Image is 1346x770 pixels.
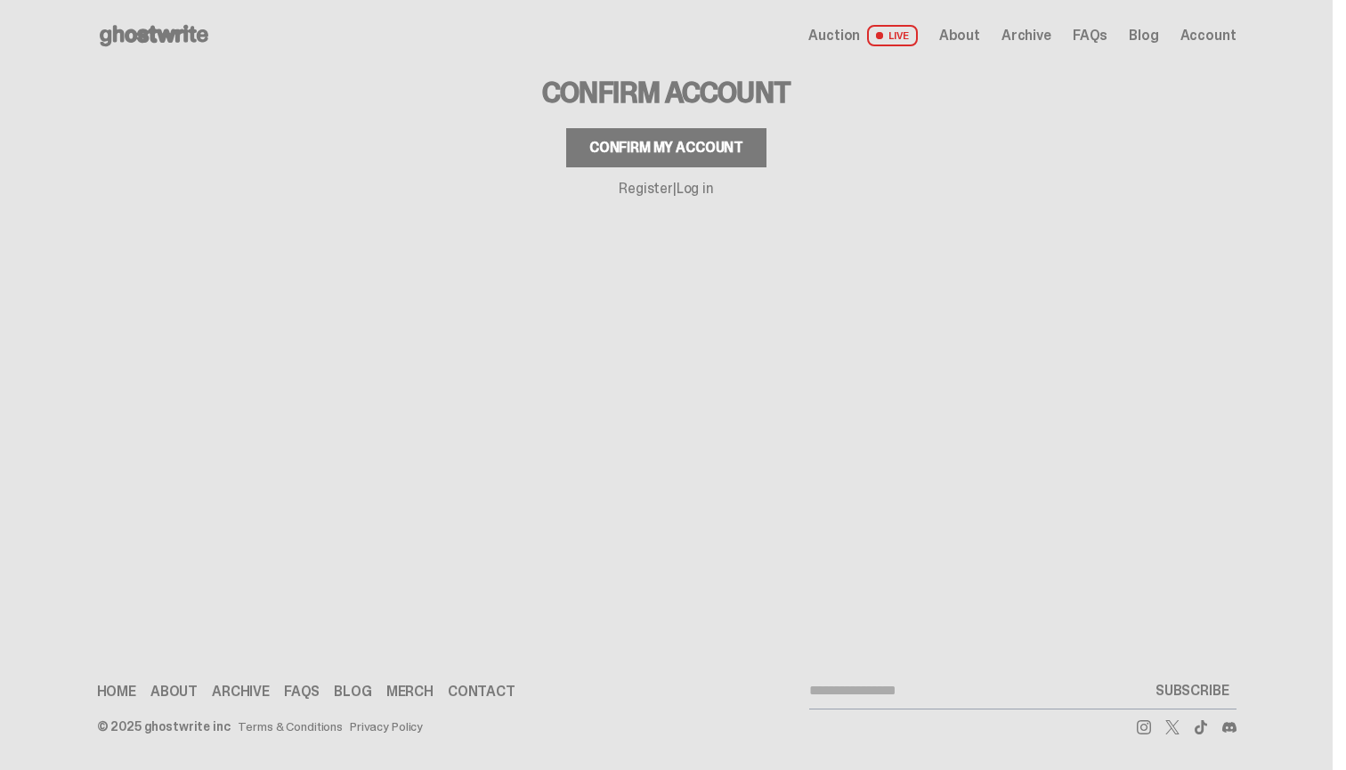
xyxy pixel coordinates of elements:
div: Confirm my account [589,141,743,155]
a: Archive [1001,28,1051,43]
h3: Confirm Account [542,78,791,107]
a: Archive [212,685,270,699]
button: SUBSCRIBE [1148,673,1237,709]
a: Merch [386,685,434,699]
a: Register [619,179,673,198]
a: Home [97,685,136,699]
a: Auction LIVE [808,25,917,46]
a: Blog [334,685,371,699]
a: About [150,685,198,699]
a: FAQs [284,685,320,699]
div: © 2025 ghostwrite inc [97,720,231,733]
a: Log in [677,179,714,198]
a: Privacy Policy [350,720,423,733]
a: Blog [1129,28,1158,43]
span: Auction [808,28,860,43]
p: | [619,182,714,196]
a: Terms & Conditions [238,720,343,733]
a: Contact [448,685,515,699]
a: Account [1180,28,1237,43]
a: FAQs [1073,28,1107,43]
a: About [939,28,980,43]
button: Confirm my account [566,128,766,167]
span: LIVE [867,25,918,46]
